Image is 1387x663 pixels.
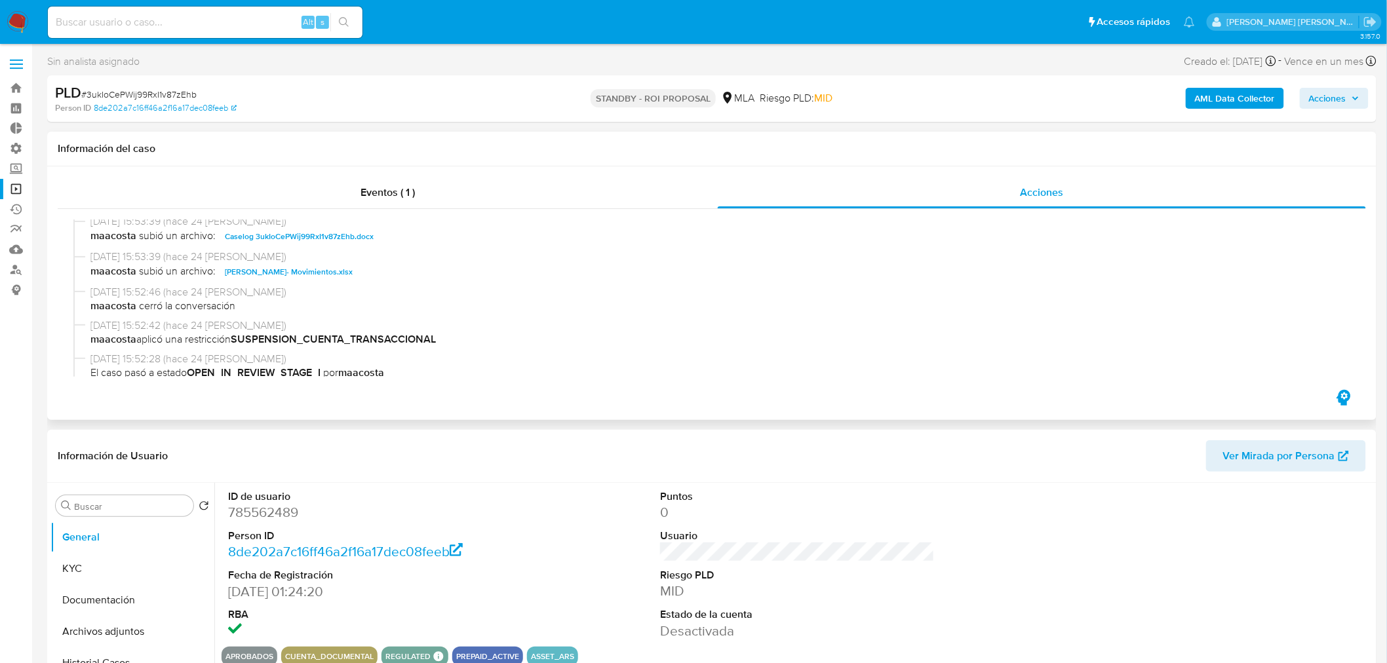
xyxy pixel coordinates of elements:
[139,229,216,244] span: subió un archivo:
[660,607,935,622] dt: Estado de la cuenta
[228,607,503,622] dt: RBA
[1223,440,1335,472] span: Ver Mirada por Persona
[591,89,716,107] p: STANDBY - ROI PROPOSAL
[90,332,1345,347] span: aplicó una restricción
[1186,88,1284,109] button: AML Data Collector
[74,501,188,512] input: Buscar
[660,582,935,600] dd: MID
[1309,88,1346,109] span: Acciones
[285,654,374,659] button: cuenta_documental
[218,264,359,280] button: [PERSON_NAME]- Movimientos.xlsx
[48,14,362,31] input: Buscar usuario o caso...
[1279,52,1282,70] span: -
[225,654,273,659] button: Aprobados
[55,82,81,103] b: PLD
[228,568,503,582] dt: Fecha de Registración
[814,90,832,105] span: MID
[90,299,1345,313] span: cerró la conversación
[1363,15,1377,29] a: Salir
[1206,440,1366,472] button: Ver Mirada por Persona
[94,102,237,114] a: 8de202a7c16ff46a2f16a17dec08feeb
[47,54,140,69] span: Sin analista asignado
[1195,88,1275,109] b: AML Data Collector
[61,501,71,511] button: Buscar
[139,264,216,280] span: subió un archivo:
[1300,88,1369,109] button: Acciones
[90,229,136,244] b: maacosta
[90,318,1345,333] span: [DATE] 15:52:42 (hace 24 [PERSON_NAME])
[660,529,935,543] dt: Usuario
[58,449,168,463] h1: Información de Usuario
[228,489,503,504] dt: ID de usuario
[1227,16,1359,28] p: roberto.munoz@mercadolibre.com
[330,13,357,31] button: search-icon
[456,654,519,659] button: prepaid_active
[231,331,436,347] b: SUSPENSION_CUENTA_TRANSACCIONAL
[660,622,935,640] dd: Desactivada
[218,229,380,244] button: Caselog 3ukIoCePWij99RxI1v87zEhb.docx
[58,142,1366,155] h1: Información del caso
[90,352,1345,366] span: [DATE] 15:52:28 (hace 24 [PERSON_NAME])
[721,91,754,105] div: MLA
[228,529,503,543] dt: Person ID
[228,542,463,561] a: 8de202a7c16ff46a2f16a17dec08feeb
[1020,185,1063,200] span: Acciones
[1285,54,1364,69] span: Vence en un mes
[90,285,1345,299] span: [DATE] 15:52:46 (hace 24 [PERSON_NAME])
[1097,15,1171,29] span: Accesos rápidos
[55,102,91,114] b: Person ID
[321,16,324,28] span: s
[760,91,832,105] span: Riesgo PLD:
[1184,52,1276,70] div: Creado el: [DATE]
[1184,16,1195,28] a: Notificaciones
[199,501,209,515] button: Volver al orden por defecto
[225,229,374,244] span: Caselog 3ukIoCePWij99RxI1v87zEhb.docx
[50,521,214,553] button: General
[385,654,431,659] button: regulated
[90,366,1345,380] span: El caso pasó a estado por
[361,185,415,200] span: Eventos ( 1 )
[660,568,935,582] dt: Riesgo PLD
[90,264,136,280] b: maacosta
[338,365,384,380] b: maacosta
[81,88,197,101] span: # 3ukIoCePWij99RxI1v87zEhb
[90,214,1345,229] span: [DATE] 15:53:39 (hace 24 [PERSON_NAME])
[90,298,139,313] b: maacosta
[50,616,214,647] button: Archivos adjuntos
[660,489,935,504] dt: Puntos
[90,250,1345,264] span: [DATE] 15:53:39 (hace 24 [PERSON_NAME])
[50,584,214,616] button: Documentación
[303,16,313,28] span: Alt
[90,331,136,347] b: maacosta
[228,582,503,601] dd: [DATE] 01:24:20
[660,503,935,521] dd: 0
[50,553,214,584] button: KYC
[228,503,503,521] dd: 785562489
[225,264,353,280] span: [PERSON_NAME]- Movimientos.xlsx
[187,365,321,380] b: OPEN_IN_REVIEW_STAGE_I
[531,654,574,659] button: asset_ars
